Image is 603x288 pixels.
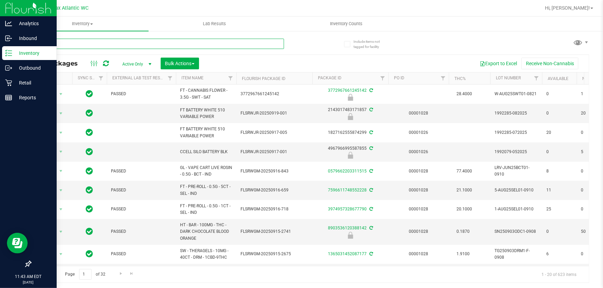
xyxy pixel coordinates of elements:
[328,207,367,211] a: 3974957328677790
[328,88,367,93] a: 3772967661245142
[57,109,65,118] span: select
[3,280,54,285] p: [DATE]
[127,269,137,278] a: Go to the last page
[368,226,373,230] span: Sync from Compliance System
[241,187,308,193] span: FLSRWGM-20250916-659
[409,207,428,211] a: 00001028
[546,251,573,257] span: 6
[242,76,285,81] a: Flourish Package ID
[12,79,54,87] p: Retail
[180,165,232,178] span: GL - VAPE CART LIVE ROSIN - 0.5G - BCT - IND
[111,168,172,175] span: PASSED
[368,130,373,135] span: Sync from Compliance System
[494,187,538,193] span: 5-AUG25SEL01-0910
[241,91,308,97] span: 3772967661245142
[409,169,428,173] a: 00001028
[494,110,538,117] span: 1992285-082025
[180,222,232,242] span: HT - BAR - 100MG - THC - DARK CHOCOLATE BLOOD ORANGE
[409,149,428,154] a: 00001026
[311,152,389,159] div: Newly Received
[111,228,172,235] span: PASSED
[354,39,388,49] span: Include items not tagged for facility
[368,107,373,112] span: Sync from Compliance System
[409,130,428,135] a: 00001026
[311,113,389,120] div: Newly Received
[548,76,568,81] a: Available
[86,128,93,137] span: In Sync
[181,76,204,80] a: Item Name
[453,227,473,237] span: 0.1870
[116,269,126,278] a: Go to the next page
[180,126,232,139] span: FT BATTERY WHITE 510 VARIABLE POWER
[5,64,12,71] inline-svg: Outbound
[546,168,573,175] span: 8
[57,227,65,237] span: select
[394,76,404,80] a: PO ID
[194,21,235,27] span: Lab Results
[7,233,28,254] iframe: Resource center
[30,39,284,49] input: Search Package ID, Item Name, SKU, Lot or Part Number...
[409,188,428,192] a: 00001028
[546,129,573,136] span: 20
[281,17,413,31] a: Inventory Counts
[180,87,232,100] span: FT - CANNABIS FLOWER - 3.5G - SWT - SAT
[86,147,93,157] span: In Sync
[241,168,308,175] span: FLSRWGM-20250916-843
[5,20,12,27] inline-svg: Analytics
[17,17,149,31] a: Inventory
[311,94,389,101] div: Quarantine
[59,269,111,280] span: Page of 32
[86,166,93,176] span: In Sync
[368,88,373,93] span: Sync from Compliance System
[241,228,308,235] span: FLSRWGM-20250915-2741
[546,228,573,235] span: 0
[17,21,149,27] span: Inventory
[475,58,521,69] button: Export to Excel
[111,251,172,257] span: PASSED
[57,249,65,259] span: select
[57,128,65,138] span: select
[86,185,93,195] span: In Sync
[328,169,367,173] a: 0579662203311515
[368,169,373,173] span: Sync from Compliance System
[453,185,475,195] span: 21.1000
[494,149,538,155] span: 1992079-052025
[161,58,199,69] button: Bulk Actions
[95,72,107,84] a: Filter
[368,251,373,256] span: Sync from Compliance System
[453,249,473,259] span: 1.9100
[318,76,341,80] a: Package ID
[5,50,12,57] inline-svg: Inventory
[545,5,590,11] span: Hi, [PERSON_NAME]!
[241,110,308,117] span: FLSRWJR-20250919-001
[453,204,475,214] span: 20.1000
[241,129,308,136] span: FLSRWJR-20250917-005
[180,107,232,120] span: FT BATTERY WHITE 510 VARIABLE POWER
[5,35,12,42] inline-svg: Inbound
[241,149,308,155] span: FLSRWJR-20250917-001
[241,251,308,257] span: FLSRWGM-20250915-2675
[409,229,428,234] a: 00001028
[12,19,54,28] p: Analytics
[494,165,538,178] span: LRV-JUN25BCT01-0910
[57,205,65,214] span: select
[57,166,65,176] span: select
[53,5,88,11] span: Jax Atlantic WC
[180,183,232,197] span: FT - PRE-ROLL - 0.5G - 5CT - SEL - IND
[149,17,281,31] a: Lab Results
[165,61,195,66] span: Bulk Actions
[496,76,521,80] a: Lot Number
[86,204,93,214] span: In Sync
[12,49,54,57] p: Inventory
[377,72,388,84] a: Filter
[546,206,573,212] span: 25
[86,249,93,259] span: In Sync
[368,188,373,192] span: Sync from Compliance System
[311,107,389,120] div: 2143017483171857
[311,129,389,136] div: 1827162555874299
[36,60,85,67] span: All Packages
[311,145,389,159] div: 4967966995587855
[311,232,389,239] div: Launch Hold
[494,129,538,136] span: 1992285-072025
[111,206,172,212] span: PASSED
